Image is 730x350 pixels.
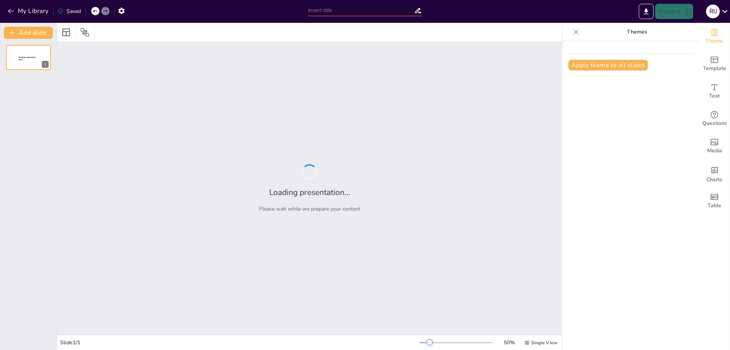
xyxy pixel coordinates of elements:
button: Add slide [4,27,53,39]
div: R U [706,5,720,18]
span: Text [709,92,720,100]
div: 1 [6,45,51,70]
div: Saved [57,8,81,15]
div: Slide 1 / 1 [60,339,419,346]
button: Present [655,4,693,19]
div: Add images, graphics, shapes or video [699,133,730,160]
button: Apply theme to all slides [568,60,648,70]
div: Add charts and graphs [699,160,730,187]
span: Questions [702,119,727,128]
p: Themes [582,23,692,41]
span: Sendsteps presentation editor [19,56,36,61]
p: Please wait while we prepare your content [259,205,360,213]
div: Get real-time input from your audience [699,105,730,133]
span: Single View [531,340,557,346]
button: Export to PowerPoint [639,4,654,19]
input: Insert title [308,5,414,16]
div: Layout [60,26,72,38]
div: 1 [42,61,49,68]
div: Add text boxes [699,78,730,105]
span: Table [708,201,721,210]
div: Add a table [699,187,730,215]
span: Theme [706,37,723,45]
span: Charts [706,176,722,184]
h2: Loading presentation... [269,187,350,198]
span: Template [703,64,726,73]
span: Media [707,147,722,155]
button: R U [706,4,720,19]
div: 50 % [500,339,518,346]
div: Change the overall theme [699,23,730,50]
button: My Library [6,5,52,17]
span: Position [80,28,89,37]
div: Add ready made slides [699,50,730,78]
